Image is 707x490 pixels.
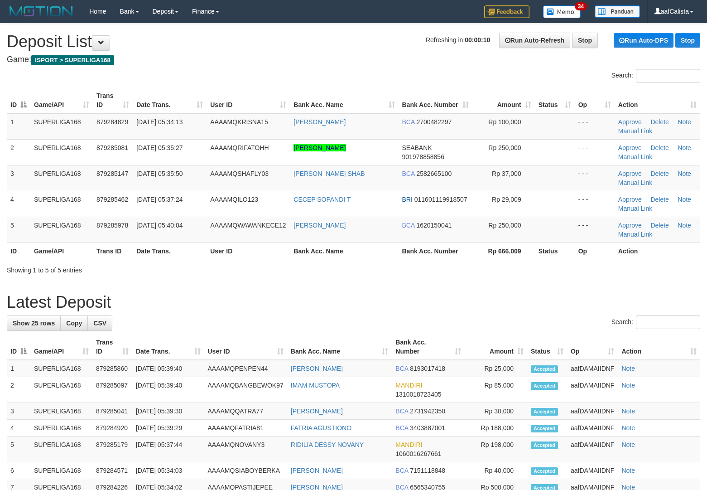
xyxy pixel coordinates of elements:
[465,377,527,403] td: Rp 85,000
[92,420,132,437] td: 879284920
[293,196,351,203] a: CECEP SOPANDI T
[96,118,128,126] span: 879284829
[615,87,700,113] th: Action: activate to sort column ascending
[416,222,452,229] span: Copy 1620150041 to clipboard
[7,262,288,275] div: Showing 1 to 5 of 5 entries
[30,87,93,113] th: Game/API: activate to sort column ascending
[210,144,269,151] span: AAAAMQRIFATOHH
[402,170,415,177] span: BCA
[618,179,653,186] a: Manual Link
[7,403,30,420] td: 3
[136,222,183,229] span: [DATE] 05:40:04
[567,403,618,420] td: aafDAMAIIDNF
[30,113,93,140] td: SUPERLIGA168
[7,5,76,18] img: MOTION_logo.png
[650,222,669,229] a: Delete
[678,118,691,126] a: Note
[678,144,691,151] a: Note
[60,315,88,331] a: Copy
[488,144,521,151] span: Rp 250,000
[535,87,575,113] th: Status: activate to sort column ascending
[492,196,521,203] span: Rp 29,009
[611,69,700,82] label: Search:
[488,118,521,126] span: Rp 100,000
[207,87,290,113] th: User ID: activate to sort column ascending
[402,153,444,160] span: Copy 901978858856 to clipboard
[30,217,93,243] td: SUPERLIGA168
[30,420,92,437] td: SUPERLIGA168
[395,408,408,415] span: BCA
[7,377,30,403] td: 2
[527,334,567,360] th: Status: activate to sort column ascending
[133,87,207,113] th: Date Trans.: activate to sort column ascending
[621,441,635,448] a: Note
[621,382,635,389] a: Note
[7,360,30,377] td: 1
[488,222,521,229] span: Rp 250,000
[204,462,287,479] td: AAAAMQSIABOYBERKA
[465,462,527,479] td: Rp 40,000
[204,377,287,403] td: AAAAMQBANGBEWOK97
[416,118,452,126] span: Copy 2700482297 to clipboard
[210,222,286,229] span: AAAAMQWAWANKECE12
[395,450,441,457] span: Copy 1060016267661 to clipboard
[136,196,183,203] span: [DATE] 05:37:24
[30,360,92,377] td: SUPERLIGA168
[132,377,204,403] td: [DATE] 05:39:40
[291,424,351,432] a: FATRIA AGUSTIONO
[678,196,691,203] a: Note
[650,170,669,177] a: Delete
[636,315,700,329] input: Search:
[465,36,490,44] strong: 00:00:10
[293,144,346,151] a: [PERSON_NAME]
[7,334,30,360] th: ID: activate to sort column descending
[66,320,82,327] span: Copy
[621,424,635,432] a: Note
[575,2,587,10] span: 34
[535,243,575,259] th: Status
[92,437,132,462] td: 879285179
[290,243,398,259] th: Bank Acc. Name
[614,33,673,48] a: Run Auto-DPS
[567,420,618,437] td: aafDAMAIIDNF
[678,222,691,229] a: Note
[402,222,415,229] span: BCA
[7,55,700,64] h4: Game:
[567,377,618,403] td: aafDAMAIIDNF
[392,334,465,360] th: Bank Acc. Number: activate to sort column ascending
[92,360,132,377] td: 879285860
[96,170,128,177] span: 879285147
[132,462,204,479] td: [DATE] 05:34:03
[567,462,618,479] td: aafDAMAIIDNF
[618,153,653,160] a: Manual Link
[621,408,635,415] a: Note
[395,467,408,474] span: BCA
[7,315,61,331] a: Show 25 rows
[402,144,432,151] span: SEABANK
[13,320,55,327] span: Show 25 rows
[618,118,642,126] a: Approve
[30,437,92,462] td: SUPERLIGA168
[204,360,287,377] td: AAAAMQPENPEN44
[7,139,30,165] td: 2
[132,420,204,437] td: [DATE] 05:39:29
[133,243,207,259] th: Date Trans.
[136,144,183,151] span: [DATE] 05:35:27
[132,437,204,462] td: [DATE] 05:37:44
[136,170,183,177] span: [DATE] 05:35:50
[291,467,343,474] a: [PERSON_NAME]
[7,243,30,259] th: ID
[465,437,527,462] td: Rp 198,000
[621,365,635,372] a: Note
[611,315,700,329] label: Search:
[575,165,615,191] td: - - -
[399,87,472,113] th: Bank Acc. Number: activate to sort column ascending
[7,437,30,462] td: 5
[291,408,343,415] a: [PERSON_NAME]
[575,191,615,217] td: - - -
[395,365,408,372] span: BCA
[402,196,413,203] span: BRI
[291,365,343,372] a: [PERSON_NAME]
[96,222,128,229] span: 879285978
[210,170,269,177] span: AAAAMQSHAFLY03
